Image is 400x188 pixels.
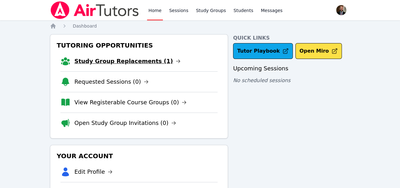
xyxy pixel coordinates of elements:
[74,57,181,66] a: Study Group Replacements (1)
[261,7,283,14] span: Messages
[73,23,97,29] span: Dashboard
[55,40,223,51] h3: Tutoring Opportunities
[50,23,350,29] nav: Breadcrumb
[74,98,187,107] a: View Registerable Course Groups (0)
[55,150,223,162] h3: Your Account
[233,34,350,42] h4: Quick Links
[233,77,290,83] span: No scheduled sessions
[74,119,176,127] a: Open Study Group Invitations (0)
[73,23,97,29] a: Dashboard
[74,77,149,86] a: Requested Sessions (0)
[74,167,113,176] a: Edit Profile
[233,43,293,59] a: Tutor Playbook
[295,43,342,59] button: Open Miro
[50,1,139,19] img: Air Tutors
[233,64,350,73] h3: Upcoming Sessions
